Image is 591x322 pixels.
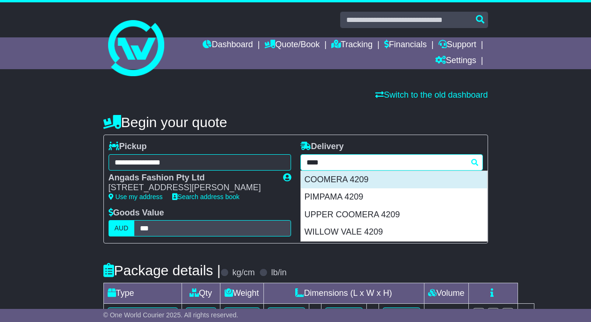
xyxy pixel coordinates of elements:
span: © One World Courier 2025. All rights reserved. [103,311,239,319]
div: Angads Fashion Pty Ltd [109,173,274,183]
a: Support [438,37,476,53]
div: [STREET_ADDRESS][PERSON_NAME] [109,183,274,193]
label: Goods Value [109,208,164,218]
a: Switch to the old dashboard [375,90,488,100]
td: Weight [220,283,263,304]
label: kg/cm [232,268,255,278]
a: Settings [435,53,476,69]
a: Search address book [172,193,240,200]
label: Pickup [109,142,147,152]
div: PIMPAMA 4209 [301,188,487,206]
td: Qty [182,283,220,304]
label: AUD [109,220,135,236]
a: Use my address [109,193,163,200]
div: UPPER COOMERA 4209 [301,206,487,224]
label: Delivery [300,142,344,152]
label: lb/in [271,268,286,278]
a: Dashboard [203,37,253,53]
td: Volume [424,283,468,304]
td: Type [103,283,182,304]
td: Dimensions (L x W x H) [263,283,424,304]
a: Quote/Book [264,37,320,53]
div: COOMERA 4209 [301,171,487,189]
h4: Begin your quote [103,114,488,130]
h4: Package details | [103,263,221,278]
div: WILLOW VALE 4209 [301,223,487,241]
a: Financials [384,37,427,53]
a: Tracking [331,37,372,53]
